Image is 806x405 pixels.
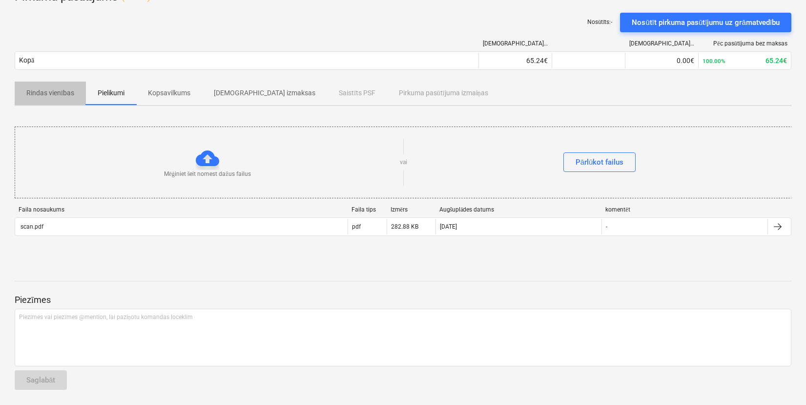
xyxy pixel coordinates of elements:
[26,88,74,98] p: Rindas vienības
[703,40,787,47] div: Pēc pasūtījuma bez maksas
[703,57,787,64] div: 65.24€
[351,206,383,213] div: Faila tips
[703,58,725,64] small: 100.00%
[391,206,432,213] div: Izmērs
[587,18,612,26] p: Nosūtīts : -
[757,358,806,405] iframe: Chat Widget
[15,294,791,306] p: Piezīmes
[563,152,636,172] button: Pārlūkot failus
[164,170,250,178] p: Mēģiniet šeit nomest dažus failus
[19,56,34,64] div: Kopā
[483,40,548,47] div: [DEMOGRAPHIC_DATA] izmaksas
[352,223,361,230] div: pdf
[19,206,344,213] div: Faila nosaukums
[629,57,694,64] div: 0.00€
[391,223,418,230] div: 282.88 KB
[440,223,457,230] div: [DATE]
[98,88,124,98] p: Pielikumi
[148,88,190,98] p: Kopsavilkums
[483,57,548,64] div: 65.24€
[620,13,791,32] button: Nosūtīt pirkuma pasūtījumu uz grāmatvedību
[606,223,607,230] div: -
[15,127,792,198] div: Mēģiniet šeit nomest dažus failusvaiPārlūkot failus
[629,40,695,47] div: [DEMOGRAPHIC_DATA] izmaksas
[632,16,780,29] div: Nosūtīt pirkuma pasūtījumu uz grāmatvedību
[19,223,43,230] div: scan.pdf
[576,156,624,169] div: Pārlūkot failus
[605,206,764,213] div: komentēt
[214,88,315,98] p: [DEMOGRAPHIC_DATA] izmaksas
[400,158,407,167] p: vai
[439,206,598,213] div: Augšuplādes datums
